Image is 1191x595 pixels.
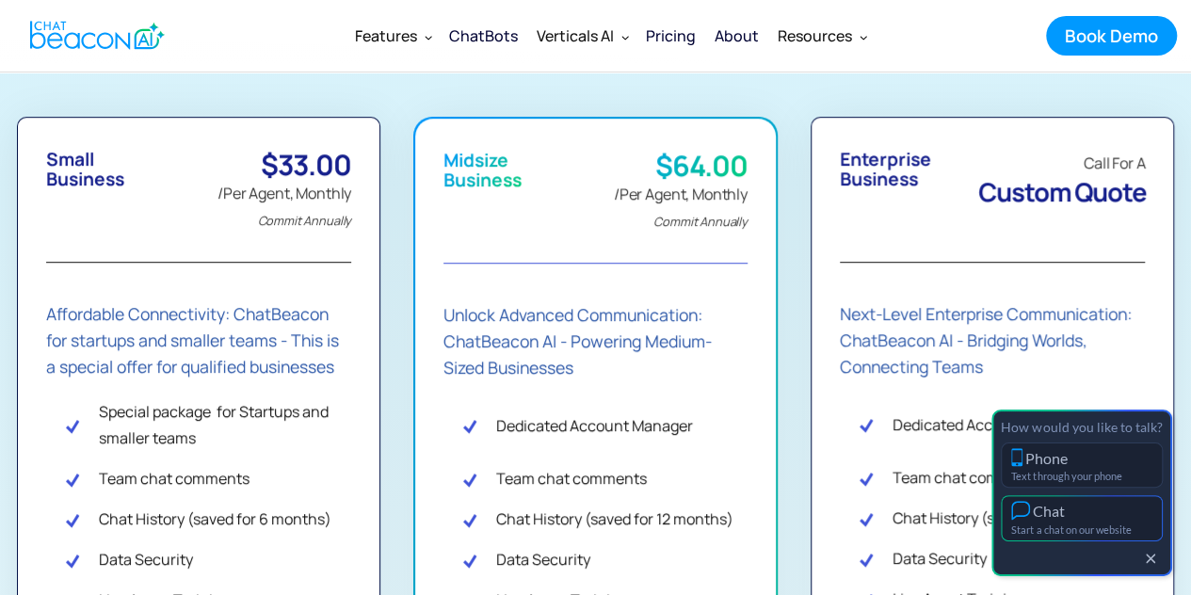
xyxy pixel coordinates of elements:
[653,213,748,230] em: Commit Annually
[636,13,705,58] a: Pricing
[440,11,527,60] a: ChatBots
[893,505,1130,531] div: Chat History (saved for 12 months)
[977,150,1145,176] div: Call For A
[99,465,249,491] div: Team chat comments
[977,174,1145,209] span: Custom Quote
[258,212,352,229] em: Commit Annually
[65,416,80,434] img: Check
[449,23,518,49] div: ChatBots
[462,470,477,488] img: Check
[346,13,440,58] div: Features
[859,550,874,568] img: Check
[443,151,522,190] div: Midsize Business
[705,11,768,60] a: About
[893,464,1043,490] div: Team chat comments
[46,150,124,189] div: Small Business
[859,509,874,527] img: Check
[537,23,614,49] div: Verticals AI
[893,411,1089,438] div: Dedicated Account Manager
[217,150,351,180] div: $33.00
[840,150,931,189] div: Enterprise Business
[65,551,80,569] img: Check
[859,469,874,487] img: Check
[893,545,987,571] div: Data Security
[496,546,590,572] div: Data Security
[496,465,647,491] div: Team chat comments
[355,23,417,49] div: Features
[65,470,80,488] img: Check
[646,23,696,49] div: Pricing
[217,180,351,233] div: /Per Agent, Monthly
[621,33,629,40] img: Dropdown
[462,551,477,569] img: Check
[65,510,80,528] img: Check
[840,300,1146,379] div: Next-Level Enterprise Communication: ChatBeacon AI - Bridging Worlds, Connecting Teams
[778,23,852,49] div: Resources
[496,506,733,532] div: Chat History (saved for 12 months)
[527,13,636,58] div: Verticals AI
[99,506,331,532] div: Chat History (saved for 6 months)
[462,416,477,434] img: Check
[443,303,712,378] strong: Unlock Advanced Communication: ChatBeacon AI - Powering Medium-Sized Businesses
[425,33,432,40] img: Dropdown
[496,412,693,439] div: Dedicated Account Manager
[99,398,352,451] div: Special package for Startups and smaller teams
[768,13,875,58] div: Resources
[462,510,477,528] img: Check
[1065,24,1158,48] div: Book Demo
[46,300,352,379] div: Affordable Connectivity: ChatBeacon for startups and smaller teams - This is a special offer for ...
[859,415,874,433] img: Check
[14,12,175,58] a: home
[614,151,748,181] div: $64.00
[1046,16,1177,56] a: Book Demo
[614,181,748,234] div: /Per Agent, Monthly
[99,546,193,572] div: Data Security
[860,33,867,40] img: Dropdown
[715,23,759,49] div: About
